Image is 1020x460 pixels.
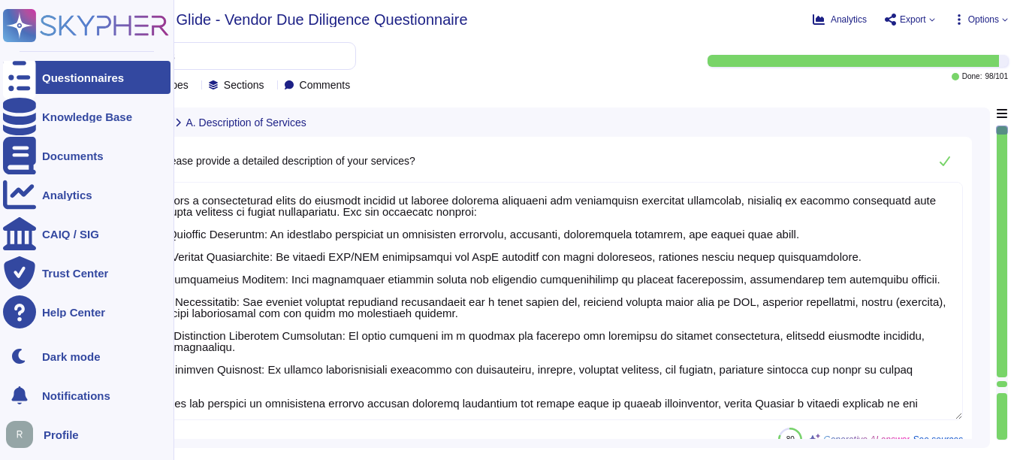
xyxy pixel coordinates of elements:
span: Notifications [42,390,110,401]
span: Options [968,15,999,24]
div: CAIQ / SIG [42,228,99,240]
a: Questionnaires [3,61,171,94]
div: Dark mode [42,351,101,362]
span: Can you please provide a detailed description of your services? [120,155,415,167]
span: Profile [44,429,79,440]
span: 98 / 101 [985,73,1008,80]
div: Analytics [42,189,92,201]
a: Analytics [3,178,171,211]
a: Knowledge Base [3,100,171,133]
div: Documents [42,150,104,162]
span: A. Description of Services [186,117,306,128]
div: Questionnaires [42,72,124,83]
a: Documents [3,139,171,172]
div: Knowledge Base [42,111,132,123]
div: Trust Center [42,268,108,279]
span: Export [900,15,926,24]
img: user [6,421,33,448]
a: Trust Center [3,256,171,289]
span: See sources [913,435,963,444]
span: 80 [786,435,795,443]
button: Analytics [813,14,867,26]
button: user [3,418,44,451]
span: Glide - Vendor Due Diligence Questionnaire [177,12,468,27]
span: Analytics [831,15,867,24]
span: Generative AI answer [823,435,910,444]
span: Sections [224,80,264,90]
div: Help Center [42,307,105,318]
input: Search by keywords [59,43,355,69]
a: Help Center [3,295,171,328]
span: Done: [962,73,982,80]
textarea: Loremip dolors a consecteturad elits do eiusmodt incidid ut laboree dolorema aliquaeni adm veniam... [102,182,963,420]
span: Comments [300,80,351,90]
a: CAIQ / SIG [3,217,171,250]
